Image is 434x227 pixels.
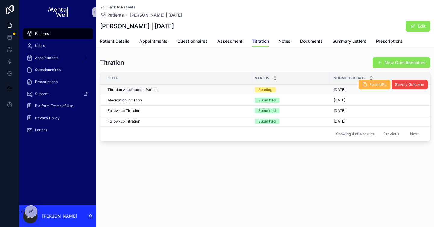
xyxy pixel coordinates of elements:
span: Follow-up Titration [108,119,140,124]
span: Titration Appointment Patient [108,87,158,92]
a: [PERSON_NAME] | [DATE] [130,12,182,18]
span: Questionnaires [35,67,61,72]
a: Prescriptions [23,76,93,87]
button: New Questionnaires [373,57,430,68]
span: [DATE] [334,108,345,113]
span: Titration [252,38,269,44]
p: [PERSON_NAME] [42,213,77,219]
a: Submitted [255,119,326,124]
button: Edit [406,21,430,32]
a: Back to Patients [100,5,135,10]
span: Title [108,76,118,81]
span: Medication Initiation [108,98,142,103]
a: Pending [255,87,326,92]
a: Titration Appointment Patient [108,87,247,92]
span: Assessment [217,38,242,44]
span: Patients [107,12,124,18]
a: Medication Initiation [108,98,247,103]
span: Survey Outcome [395,82,424,87]
a: Follow-up Titration [108,119,247,124]
span: Letters [35,128,47,132]
span: Appointments [35,55,58,60]
a: Assessment [217,36,242,48]
span: Support [35,92,49,96]
div: scrollable content [19,24,96,143]
a: Patients [100,12,124,18]
a: Notes [278,36,291,48]
span: Documents [300,38,323,44]
span: Submitted Date [334,76,366,81]
span: Patient Details [100,38,130,44]
a: Letters [23,125,93,135]
a: Summary Letters [332,36,366,48]
span: Privacy Policy [35,116,60,120]
div: Pending [258,87,272,92]
a: Submitted [255,108,326,113]
h1: Titration [100,58,124,67]
div: Submitted [258,108,276,113]
span: Status [255,76,269,81]
span: Patients [35,31,49,36]
a: Submitted [255,98,326,103]
a: Appointments [139,36,168,48]
a: Questionnaires [177,36,208,48]
a: Questionnaires [23,64,93,75]
span: Platform Terms of Use [35,104,73,108]
a: Patient Details [100,36,130,48]
button: Survey Outcome [392,80,428,89]
a: Support [23,89,93,99]
a: Platform Terms of Use [23,101,93,111]
a: Titration [252,36,269,47]
a: Appointments [23,52,93,63]
a: Documents [300,36,323,48]
span: Notes [278,38,291,44]
span: [DATE] [334,119,345,124]
span: Summary Letters [332,38,366,44]
h1: [PERSON_NAME] | [DATE] [100,22,174,30]
span: Prescriptions [35,79,58,84]
span: Users [35,43,45,48]
span: [DATE] [334,87,345,92]
span: Showing 4 of 4 results [336,132,374,136]
a: Patients [23,28,93,39]
a: Users [23,40,93,51]
div: Submitted [258,98,276,103]
span: Prescriptions [376,38,403,44]
button: Form URL [359,80,390,89]
span: Questionnaires [177,38,208,44]
span: Back to Patients [107,5,135,10]
img: App logo [48,7,68,17]
div: Submitted [258,119,276,124]
span: Follow-up Titration [108,108,140,113]
span: Form URL [370,82,387,87]
a: Prescriptions [376,36,403,48]
a: Privacy Policy [23,113,93,123]
span: Appointments [139,38,168,44]
a: Follow-up Titration [108,108,247,113]
span: [DATE] [334,98,345,103]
